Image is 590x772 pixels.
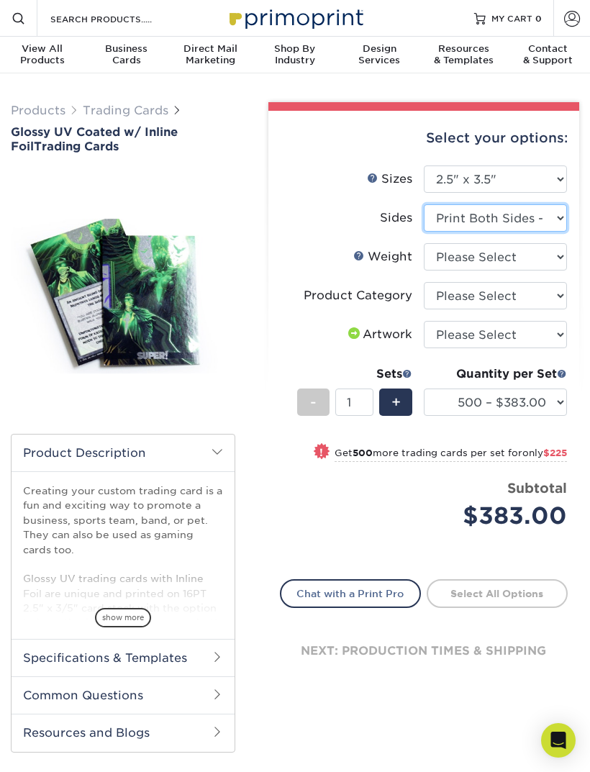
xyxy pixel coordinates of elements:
div: Weight [353,248,412,265]
span: Design [337,43,422,55]
iframe: Google Customer Reviews [4,728,122,767]
span: MY CART [491,12,532,24]
div: next: production times & shipping [280,608,568,694]
h2: Specifications & Templates [12,639,235,676]
span: - [310,391,317,413]
h2: Product Description [12,435,235,471]
span: Direct Mail [168,43,253,55]
div: Marketing [168,43,253,66]
div: Sizes [367,171,412,188]
div: Industry [253,43,337,66]
div: Open Intercom Messenger [541,723,576,758]
span: only [522,448,567,458]
div: Sides [380,209,412,227]
span: Glossy UV Coated w/ Inline Foil [11,125,178,153]
div: Cards [84,43,168,66]
a: Direct MailMarketing [168,37,253,75]
a: Glossy UV Coated w/ Inline FoilTrading Cards [11,125,235,153]
span: Contact [506,43,590,55]
img: Primoprint [223,2,367,33]
input: SEARCH PRODUCTS..... [49,10,189,27]
h2: Resources and Blogs [12,714,235,751]
div: Product Category [304,287,412,304]
a: Products [11,104,65,117]
a: DesignServices [337,37,422,75]
a: Trading Cards [83,104,168,117]
span: Shop By [253,43,337,55]
a: Select All Options [427,579,568,608]
span: ! [319,445,323,460]
div: Services [337,43,422,66]
strong: 500 [353,448,373,458]
p: Creating your custom trading card is a fun and exciting way to promote a business, sports team, b... [23,483,223,733]
span: Business [84,43,168,55]
a: Contact& Support [506,37,590,75]
small: Get more trading cards per set for [335,448,567,462]
div: Quantity per Set [424,365,567,383]
h1: Trading Cards [11,125,235,153]
a: Shop ByIndustry [253,37,337,75]
a: BusinessCards [84,37,168,75]
img: Glossy UV Coated w/ Inline Foil 01 [11,219,235,374]
span: + [391,391,401,413]
strong: Subtotal [507,480,567,496]
div: & Support [506,43,590,66]
span: show more [95,608,151,627]
span: $225 [543,448,567,458]
a: Chat with a Print Pro [280,579,421,608]
a: Resources& Templates [422,37,506,75]
div: & Templates [422,43,506,66]
span: Resources [422,43,506,55]
div: Sets [297,365,412,383]
span: 0 [535,13,542,23]
div: Artwork [345,326,412,343]
div: Select your options: [280,111,568,165]
h2: Common Questions [12,676,235,714]
div: $383.00 [435,499,567,533]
